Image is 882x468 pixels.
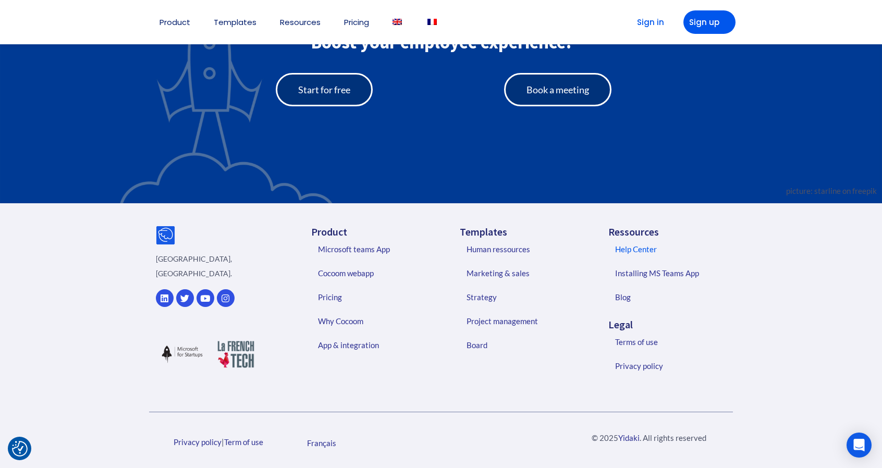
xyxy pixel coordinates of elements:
[308,237,442,261] a: Microsoft teams App
[605,261,739,285] a: Installing MS Teams App
[456,333,590,357] a: Board
[224,437,263,447] a: Term of use
[618,433,640,442] a: Yidaki
[149,435,287,449] div: |
[456,261,590,285] a: Marketing & sales
[608,319,738,330] h5: Legal
[786,186,877,195] a: picture: starline on freepik
[621,10,673,34] a: Sign in
[456,237,590,261] a: Human ressources
[683,10,736,34] a: Sign up
[605,237,739,261] a: Help Center
[12,441,28,457] img: Revisit consent button
[565,430,733,445] p: © 2025 . All rights reserved
[308,285,442,309] a: Pricing
[456,309,590,333] a: Project management
[156,252,263,281] p: [GEOGRAPHIC_DATA], [GEOGRAPHIC_DATA].
[280,18,321,26] a: Resources
[311,227,441,237] h5: Product
[214,18,256,26] a: Templates
[308,261,442,285] a: Cocoom webapp
[302,436,341,450] a: Français
[298,85,350,94] span: Start for free
[308,309,442,333] a: Why Cocoom
[344,18,369,26] a: Pricing
[427,19,437,25] img: French
[460,227,590,237] h5: Templates
[847,433,872,458] div: Open Intercom Messenger
[605,330,739,354] a: Terms of use
[308,333,442,357] a: App & integration
[393,19,402,25] img: English
[12,441,28,457] button: Consent Preferences
[307,438,336,447] span: Français
[174,437,222,447] a: Privacy policy
[608,227,738,237] h5: Ressources
[456,285,590,309] a: Strategy
[526,85,589,94] span: Book a meeting
[605,354,739,378] a: Privacy policy
[605,285,739,309] a: Blog
[504,73,611,106] a: Book a meeting
[276,73,373,106] a: Start for free
[160,18,190,26] a: Product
